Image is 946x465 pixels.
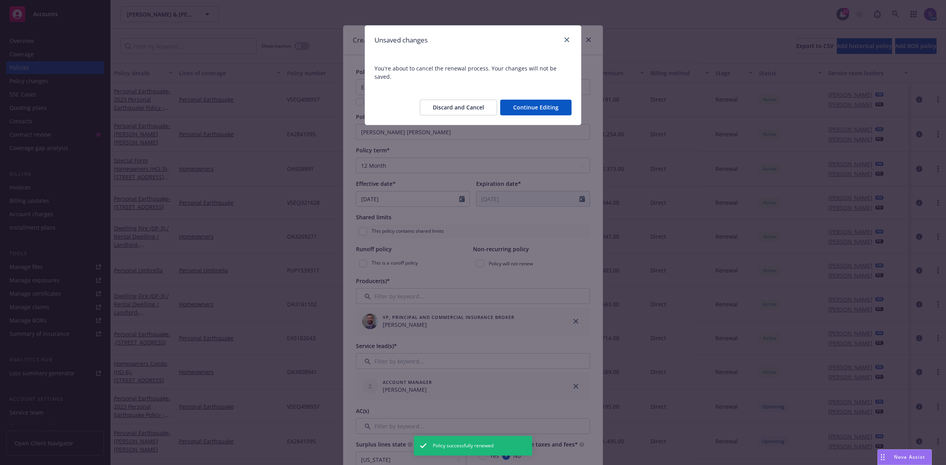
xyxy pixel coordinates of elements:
a: close [562,35,572,44]
span: Nova Assist [894,454,925,460]
button: Nova Assist [877,449,932,465]
span: You're about to cancel the renewal process. Your changes will not be saved. [365,55,581,90]
button: Discard and Cancel [420,100,497,115]
span: Policy successfully renewed [433,442,493,449]
h1: Unsaved changes [374,35,428,45]
div: Drag to move [878,450,888,465]
button: Continue Editing [500,100,572,115]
